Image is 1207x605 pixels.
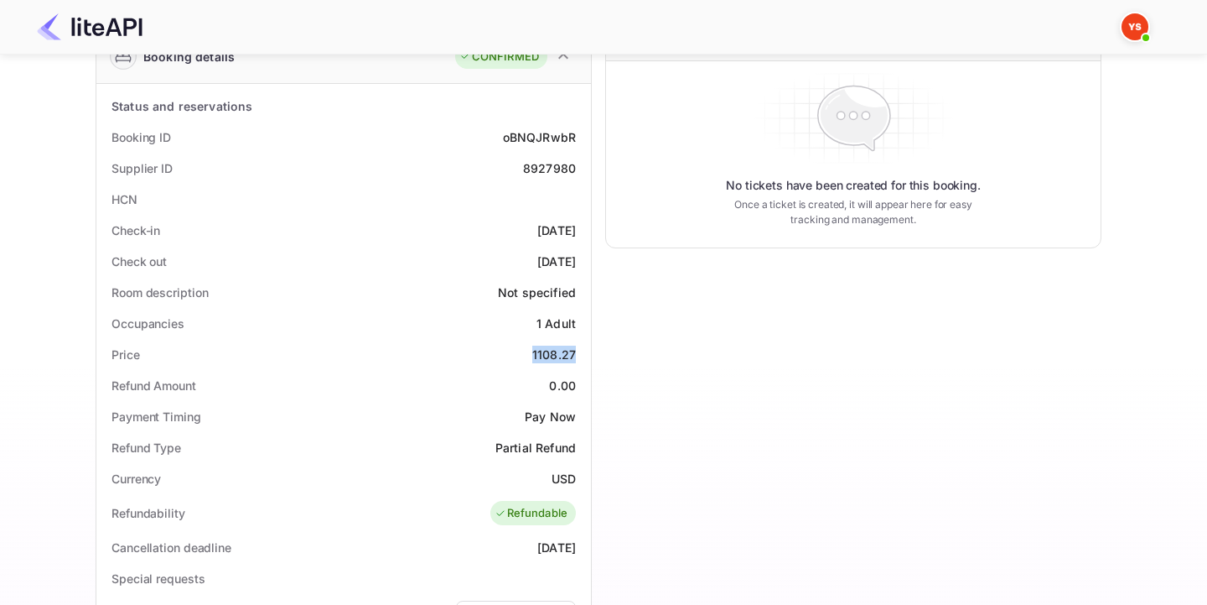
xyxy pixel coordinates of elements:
div: Partial Refund [495,439,576,456]
div: Pay Now [525,408,576,425]
div: [DATE] [537,222,576,239]
div: Not specified [498,284,576,301]
div: Refundable [495,505,568,522]
img: LiteAPI Logo [37,13,142,40]
p: No tickets have been created for this booking. [726,177,981,194]
p: Once a ticket is created, it will appear here for easy tracking and management. [721,197,986,227]
div: Occupancies [111,315,184,332]
div: Currency [111,470,161,488]
div: Price [111,346,140,363]
div: Check out [111,253,167,270]
div: 0.00 [549,377,576,394]
div: USD [552,470,576,488]
div: Refundability [111,504,185,522]
div: oBNQJRwbR [503,128,576,146]
div: 1 Adult [536,315,576,332]
div: Booking details [143,48,235,65]
div: Payment Timing [111,408,201,425]
div: Refund Type [111,439,181,456]
div: [DATE] [537,539,576,556]
div: Cancellation deadline [111,539,231,556]
div: Room description [111,284,208,301]
div: HCN [111,190,137,208]
div: Supplier ID [111,159,173,177]
div: CONFIRMED [459,49,539,65]
div: [DATE] [537,253,576,270]
img: Yandex Support [1122,13,1148,40]
div: 1108.27 [532,346,576,363]
div: Status and reservations [111,97,252,115]
div: Check-in [111,222,160,239]
div: Special requests [111,570,205,587]
div: Refund Amount [111,377,196,394]
div: Booking ID [111,128,171,146]
div: 8927980 [523,159,576,177]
